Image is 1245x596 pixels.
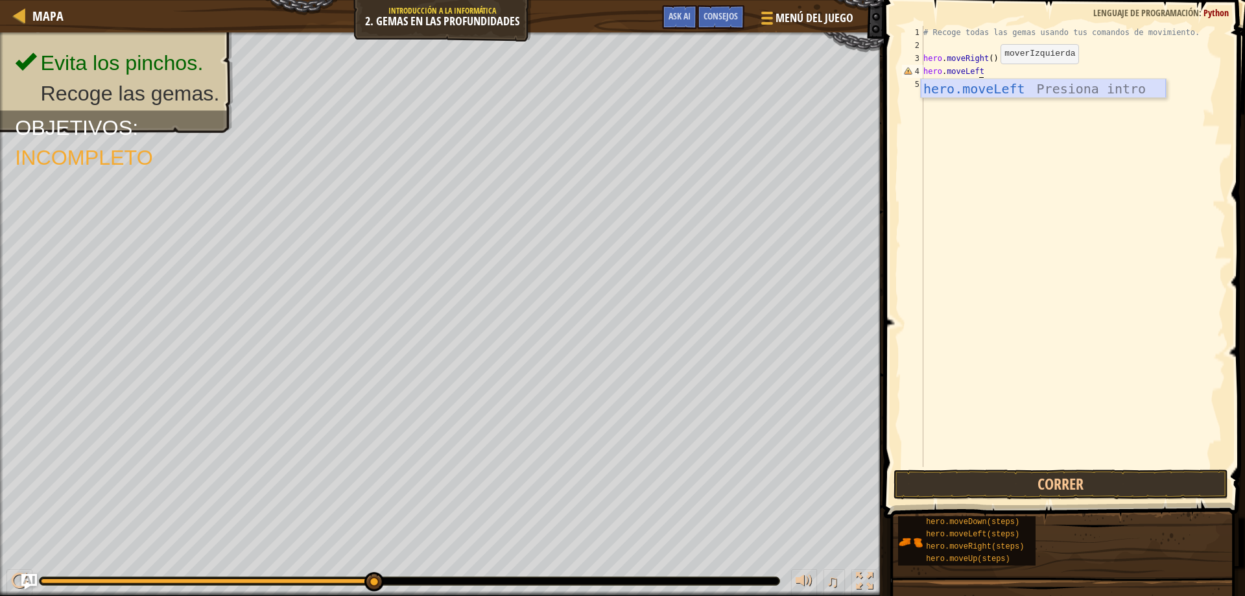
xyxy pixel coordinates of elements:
button: ♫ [824,569,846,596]
button: Ajustar volúmen [791,569,817,596]
span: Incompleto [15,145,153,169]
span: Evita los pinchos. [40,51,203,75]
span: ♫ [826,571,839,591]
li: Recoge las gemas. [15,78,219,108]
span: : [132,115,138,139]
li: Evita los pinchos. [15,49,219,78]
span: hero.moveDown(steps) [926,518,1019,527]
div: 2 [902,39,923,52]
button: Ask AI [21,574,37,590]
span: Mapa [32,7,64,25]
div: 3 [902,52,923,65]
span: hero.moveLeft(steps) [926,530,1019,539]
span: Consejos [704,10,738,22]
img: portrait.png [898,530,923,554]
span: Objetivos [15,115,132,139]
div: 4 [902,65,923,78]
span: Menú del Juego [776,10,853,27]
code: moverIzquierda [1004,49,1075,58]
span: hero.moveUp(steps) [926,554,1010,564]
button: Menú del Juego [751,5,861,36]
button: Correr [894,470,1229,499]
span: Ask AI [669,10,691,22]
button: Alterna pantalla completa. [851,569,877,596]
button: Ask AI [662,5,697,29]
div: 5 [902,78,923,91]
span: : [1199,6,1203,19]
a: Mapa [26,7,64,25]
span: Lenguaje de programación [1093,6,1199,19]
span: hero.moveRight(steps) [926,542,1024,551]
span: Python [1203,6,1229,19]
div: 1 [902,26,923,39]
button: Ctrl + P: Play [6,569,32,596]
span: Recoge las gemas. [40,81,219,104]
